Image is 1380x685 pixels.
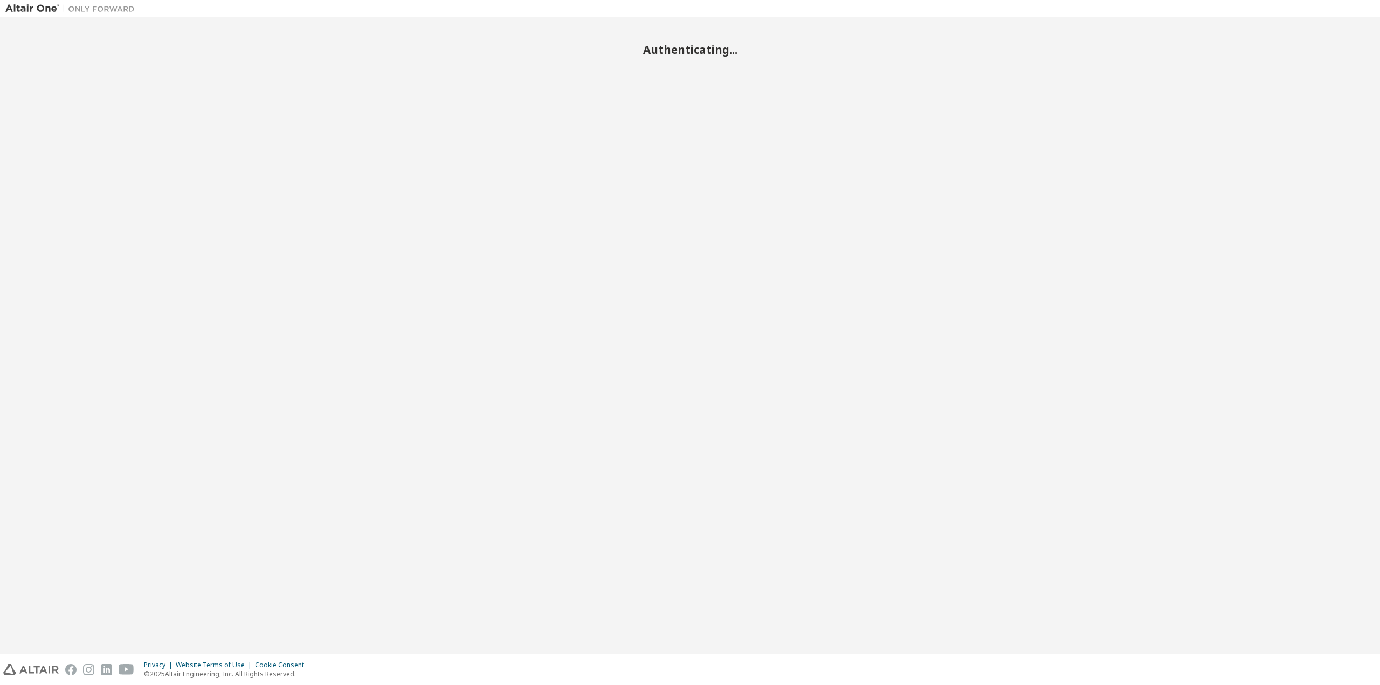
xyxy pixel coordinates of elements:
div: Cookie Consent [255,661,310,669]
img: youtube.svg [119,664,134,675]
img: altair_logo.svg [3,664,59,675]
div: Privacy [144,661,176,669]
h2: Authenticating... [5,43,1375,57]
p: © 2025 Altair Engineering, Inc. All Rights Reserved. [144,669,310,679]
img: linkedin.svg [101,664,112,675]
div: Website Terms of Use [176,661,255,669]
img: Altair One [5,3,140,14]
img: facebook.svg [65,664,77,675]
img: instagram.svg [83,664,94,675]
